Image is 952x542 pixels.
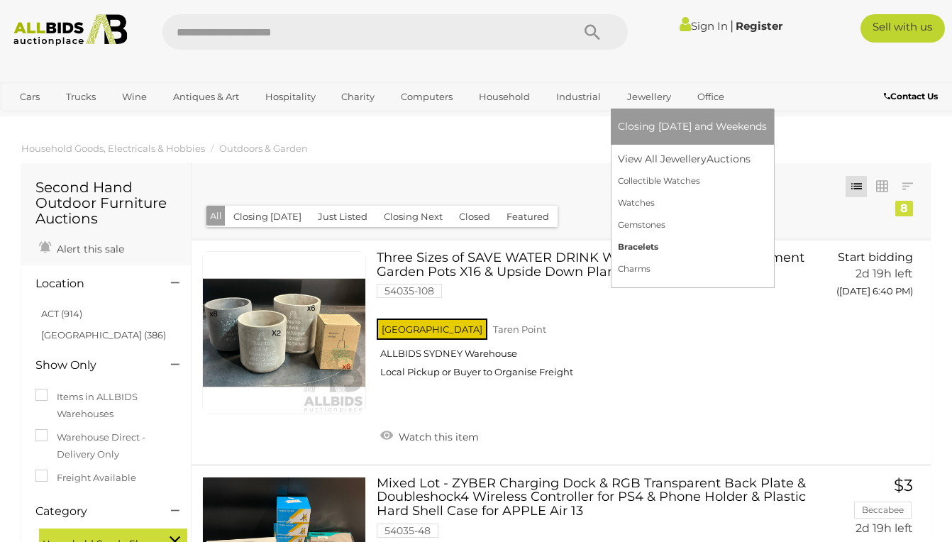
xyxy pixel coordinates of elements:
[41,308,82,319] a: ACT (914)
[547,85,610,109] a: Industrial
[618,85,680,109] a: Jewellery
[35,429,177,463] label: Warehouse Direct - Delivery Only
[884,91,938,101] b: Contact Us
[395,431,479,443] span: Watch this item
[219,143,308,154] a: Outdoors & Garden
[680,19,728,33] a: Sign In
[470,85,539,109] a: Household
[35,505,150,518] h4: Category
[498,206,558,228] button: Featured
[332,85,384,109] a: Charity
[35,470,136,486] label: Freight Available
[894,475,913,495] span: $3
[206,206,226,226] button: All
[736,19,782,33] a: Register
[375,206,451,228] button: Closing Next
[66,109,185,132] a: [GEOGRAPHIC_DATA]
[164,85,248,109] a: Antiques & Art
[35,237,128,258] a: Alert this sale
[35,389,177,422] label: Items in ALLBIDS Warehouses
[884,89,941,104] a: Contact Us
[377,425,482,446] a: Watch this item
[387,251,797,389] a: Three Sizes of SAVE WATER DRINK WINE & TIME to DRINK Cement Garden Pots X16 & Upside Down Plant P...
[53,243,124,255] span: Alert this sale
[11,109,58,132] a: Sports
[35,277,150,290] h4: Location
[113,85,156,109] a: Wine
[309,206,376,228] button: Just Listed
[450,206,499,228] button: Closed
[35,179,177,226] h1: Second Hand Outdoor Furniture Auctions
[21,143,205,154] a: Household Goods, Electricals & Hobbies
[860,14,945,43] a: Sell with us
[256,85,325,109] a: Hospitality
[57,85,105,109] a: Trucks
[688,85,734,109] a: Office
[557,14,628,50] button: Search
[818,251,917,305] a: Start bidding 2d 19h left ([DATE] 6:40 PM)
[730,18,734,33] span: |
[392,85,462,109] a: Computers
[895,201,913,216] div: 8
[41,329,166,341] a: [GEOGRAPHIC_DATA] (386)
[838,250,913,264] span: Start bidding
[225,206,310,228] button: Closing [DATE]
[35,359,150,372] h4: Show Only
[11,85,49,109] a: Cars
[7,14,134,46] img: Allbids.com.au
